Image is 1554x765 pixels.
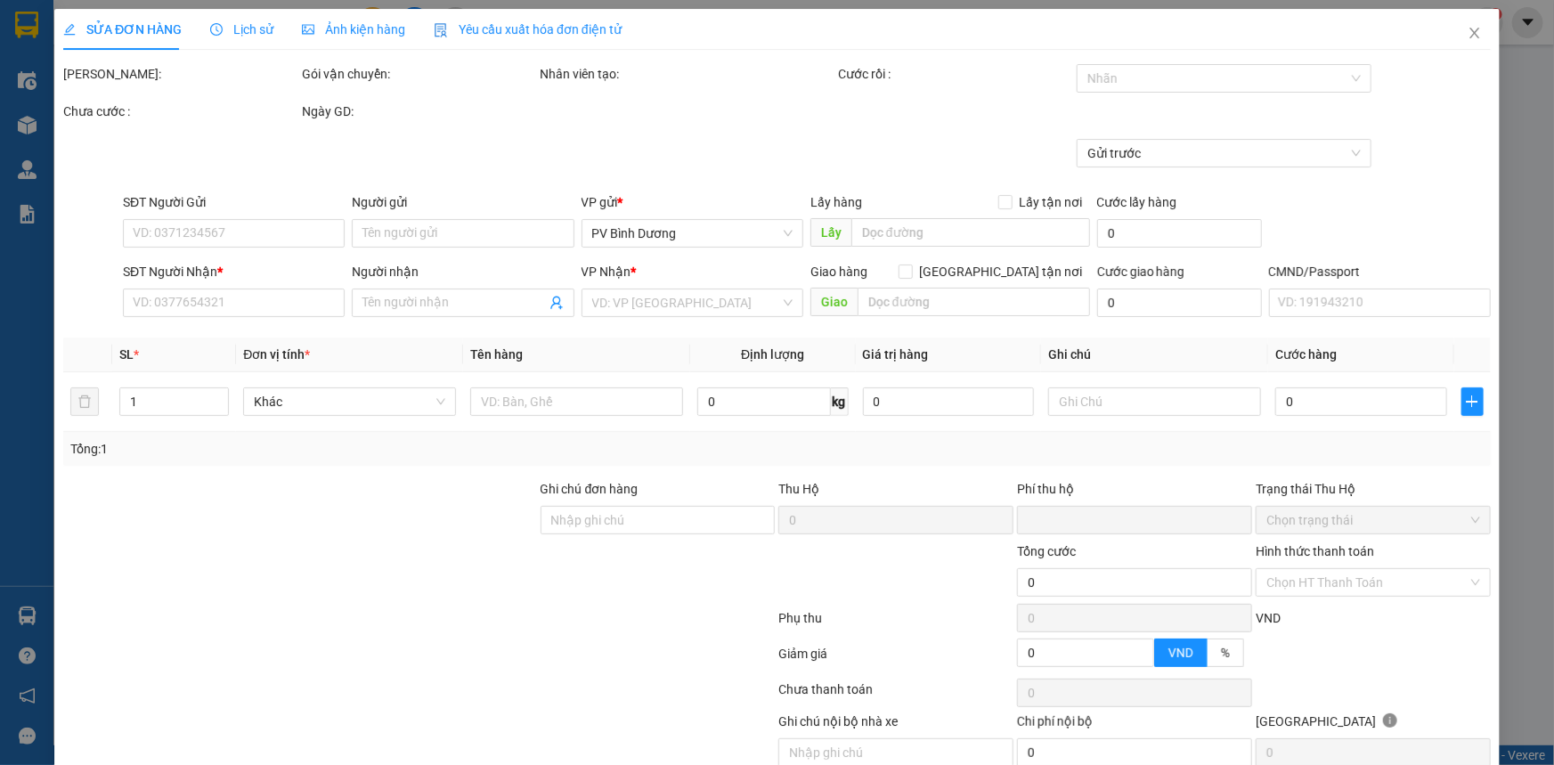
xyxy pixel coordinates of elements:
span: PV Bình Dương [592,220,793,247]
div: Chưa thanh toán [777,680,1016,711]
label: Ghi chú đơn hàng [541,482,639,496]
span: close [1468,26,1482,40]
span: Cước hàng [1275,347,1337,362]
span: Tên hàng [470,347,523,362]
span: BD10250268 [179,67,251,80]
input: Cước lấy hàng [1097,219,1262,248]
span: Lấy tận nơi [1013,192,1090,212]
span: Lịch sử [210,22,273,37]
th: Ghi chú [1041,338,1268,372]
span: PV Đắk Mil [179,125,223,134]
span: Giao [810,288,858,316]
span: kg [831,387,849,416]
div: VP gửi [582,192,803,212]
span: edit [63,23,76,36]
div: [PERSON_NAME]: [63,64,298,84]
span: Gửi trước [1087,140,1361,167]
div: Người nhận [352,262,574,281]
span: Đơn vị tính [243,347,310,362]
span: Ảnh kiện hàng [302,22,405,37]
input: Cước giao hàng [1097,289,1262,317]
span: % [1221,646,1230,660]
div: Chi phí nội bộ [1017,712,1252,738]
input: Dọc đường [858,288,1090,316]
span: info-circle [1383,713,1397,728]
span: VP Nhận [582,264,631,279]
span: [GEOGRAPHIC_DATA] tận nơi [913,262,1090,281]
label: Hình thức thanh toán [1256,544,1374,558]
input: VD: Bàn, Ghế [470,387,683,416]
span: Nơi gửi: [18,124,37,150]
span: Khác [254,388,445,415]
strong: CÔNG TY TNHH [GEOGRAPHIC_DATA] 214 QL13 - P.26 - Q.BÌNH THẠNH - TP HCM 1900888606 [46,28,144,95]
span: SL [119,347,134,362]
span: Giá trị hàng [863,347,929,362]
img: logo [18,40,41,85]
div: Ngày GD: [302,102,537,121]
button: delete [70,387,99,416]
div: Phụ thu [777,608,1016,639]
div: Chưa cước : [63,102,298,121]
span: Giao hàng [810,264,867,279]
span: user-add [549,296,564,310]
span: picture [302,23,314,36]
div: Trạng thái Thu Hộ [1256,479,1491,499]
input: Ghi chú đơn hàng [541,506,776,534]
button: plus [1461,387,1484,416]
span: Chọn trạng thái [1266,507,1480,533]
div: Nhân viên tạo: [541,64,835,84]
img: icon [434,23,448,37]
strong: BIÊN NHẬN GỬI HÀNG HOÁ [61,107,207,120]
span: Tổng cước [1017,544,1076,558]
label: Cước lấy hàng [1097,195,1177,209]
div: Gói vận chuyển: [302,64,537,84]
span: SỬA ĐƠN HÀNG [63,22,182,37]
span: Thu Hộ [778,482,819,496]
span: Nơi nhận: [136,124,165,150]
label: Cước giao hàng [1097,264,1185,279]
input: Dọc đường [851,218,1090,247]
span: plus [1462,395,1483,409]
div: CMND/Passport [1269,262,1491,281]
span: VND [1168,646,1193,660]
span: VND [1256,611,1281,625]
span: Lấy [810,218,851,247]
div: Tổng: 1 [70,439,600,459]
div: SĐT Người Nhận [123,262,345,281]
div: Giảm giá [777,644,1016,675]
div: Cước rồi : [838,64,1073,84]
span: Định lượng [741,347,804,362]
span: Yêu cầu xuất hóa đơn điện tử [434,22,622,37]
span: clock-circle [210,23,223,36]
button: Close [1450,9,1500,59]
div: SĐT Người Gửi [123,192,345,212]
div: Phí thu hộ [1017,479,1252,506]
div: Ghi chú nội bộ nhà xe [778,712,1013,738]
span: 10:26:38 [DATE] [169,80,251,94]
span: Lấy hàng [810,195,862,209]
div: [GEOGRAPHIC_DATA] [1256,712,1491,738]
input: Ghi Chú [1048,387,1261,416]
div: Người gửi [352,192,574,212]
